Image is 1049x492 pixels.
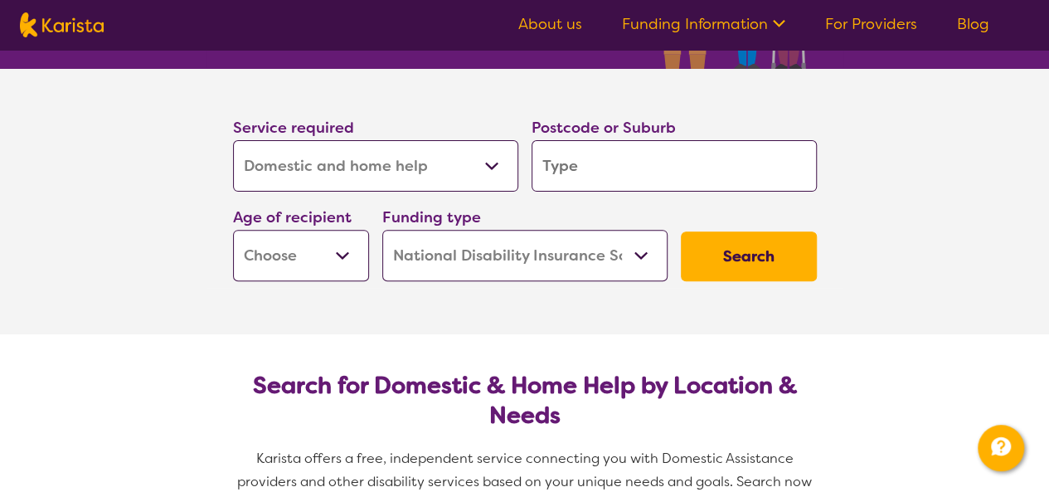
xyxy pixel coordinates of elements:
input: Type [532,140,817,192]
a: For Providers [825,14,917,34]
a: Funding Information [622,14,785,34]
img: Karista logo [20,12,104,37]
button: Channel Menu [978,425,1024,471]
label: Postcode or Suburb [532,118,676,138]
a: About us [518,14,582,34]
h2: Search for Domestic & Home Help by Location & Needs [246,371,804,431]
label: Service required [233,118,354,138]
button: Search [681,231,817,281]
label: Funding type [382,207,481,227]
label: Age of recipient [233,207,352,227]
a: Blog [957,14,989,34]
